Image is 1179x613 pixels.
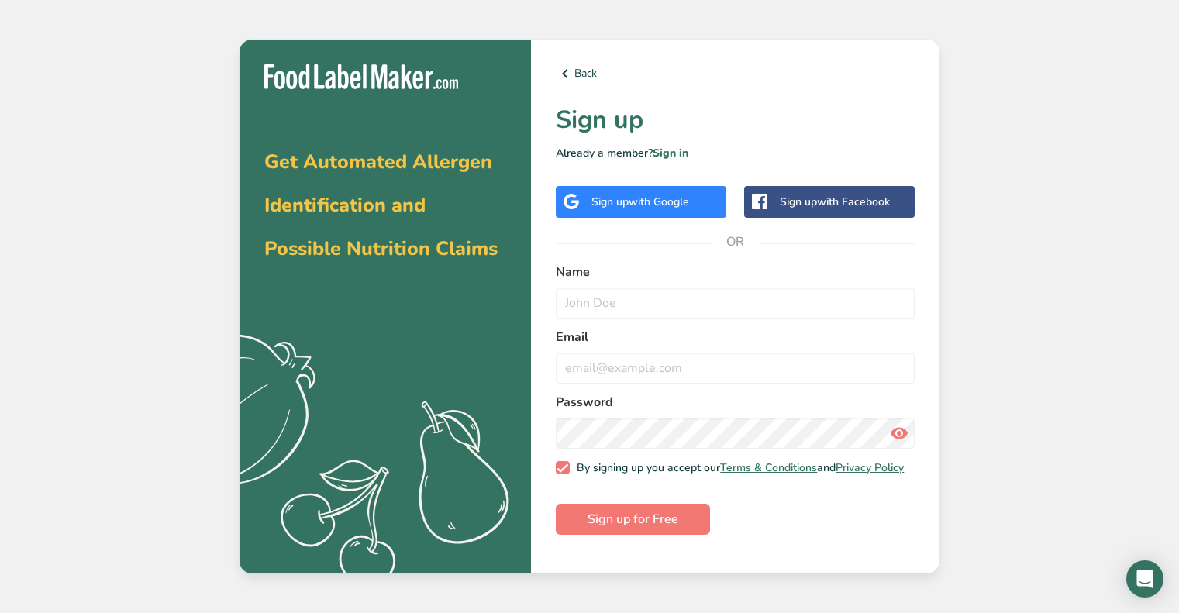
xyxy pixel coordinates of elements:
a: Sign in [653,146,688,160]
div: Sign up [591,194,689,210]
input: John Doe [556,288,915,319]
input: email@example.com [556,353,915,384]
span: with Google [629,195,689,209]
span: with Facebook [817,195,890,209]
label: Name [556,263,915,281]
label: Email [556,328,915,346]
div: Sign up [780,194,890,210]
span: Get Automated Allergen Identification and Possible Nutrition Claims [264,149,498,262]
a: Privacy Policy [836,460,904,475]
h1: Sign up [556,102,915,139]
span: By signing up you accept our and [570,461,905,475]
div: Open Intercom Messenger [1126,560,1163,598]
p: Already a member? [556,145,915,161]
button: Sign up for Free [556,504,710,535]
a: Terms & Conditions [720,460,817,475]
span: OR [712,219,759,265]
label: Password [556,393,915,412]
span: Sign up for Free [588,510,678,529]
img: Food Label Maker [264,64,458,90]
a: Back [556,64,915,83]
